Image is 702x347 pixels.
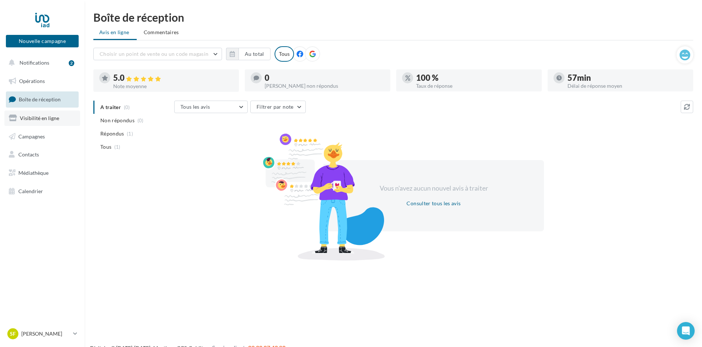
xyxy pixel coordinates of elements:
[100,51,208,57] span: Choisir un point de vente ou un code magasin
[100,130,124,137] span: Répondus
[4,147,80,162] a: Contacts
[4,129,80,144] a: Campagnes
[127,131,133,137] span: (1)
[6,35,79,47] button: Nouvelle campagne
[416,83,536,88] div: Taux de réponse
[19,59,49,66] span: Notifications
[265,83,384,88] div: [PERSON_NAME] non répondus
[10,330,16,337] span: SF
[18,188,43,194] span: Calendrier
[416,74,536,82] div: 100 %
[4,73,80,89] a: Opérations
[113,84,233,89] div: Note moyenne
[4,91,80,107] a: Boîte de réception
[4,165,80,181] a: Médiathèque
[19,96,61,102] span: Boîte de réception
[226,48,271,60] button: Au total
[93,12,693,23] div: Boîte de réception
[567,74,687,82] div: 57min
[370,184,497,193] div: Vous n'avez aucun nouvel avis à traiter
[144,29,179,36] span: Commentaires
[113,74,233,82] div: 5.0
[404,199,463,208] button: Consulter tous les avis
[174,101,248,113] button: Tous les avis
[19,78,45,84] span: Opérations
[4,184,80,199] a: Calendrier
[114,144,121,150] span: (1)
[20,115,59,121] span: Visibilité en ligne
[100,143,111,151] span: Tous
[677,322,695,340] div: Open Intercom Messenger
[4,111,80,126] a: Visibilité en ligne
[250,101,306,113] button: Filtrer par note
[18,133,45,139] span: Campagnes
[100,117,135,124] span: Non répondus
[18,170,49,176] span: Médiathèque
[21,330,70,337] p: [PERSON_NAME]
[93,48,222,60] button: Choisir un point de vente ou un code magasin
[567,83,687,88] div: Délai de réponse moyen
[137,118,144,123] span: (0)
[265,74,384,82] div: 0
[239,48,271,60] button: Au total
[18,151,39,158] span: Contacts
[180,104,210,110] span: Tous les avis
[69,60,74,66] div: 2
[275,46,294,62] div: Tous
[4,55,77,71] button: Notifications 2
[6,327,79,341] a: SF [PERSON_NAME]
